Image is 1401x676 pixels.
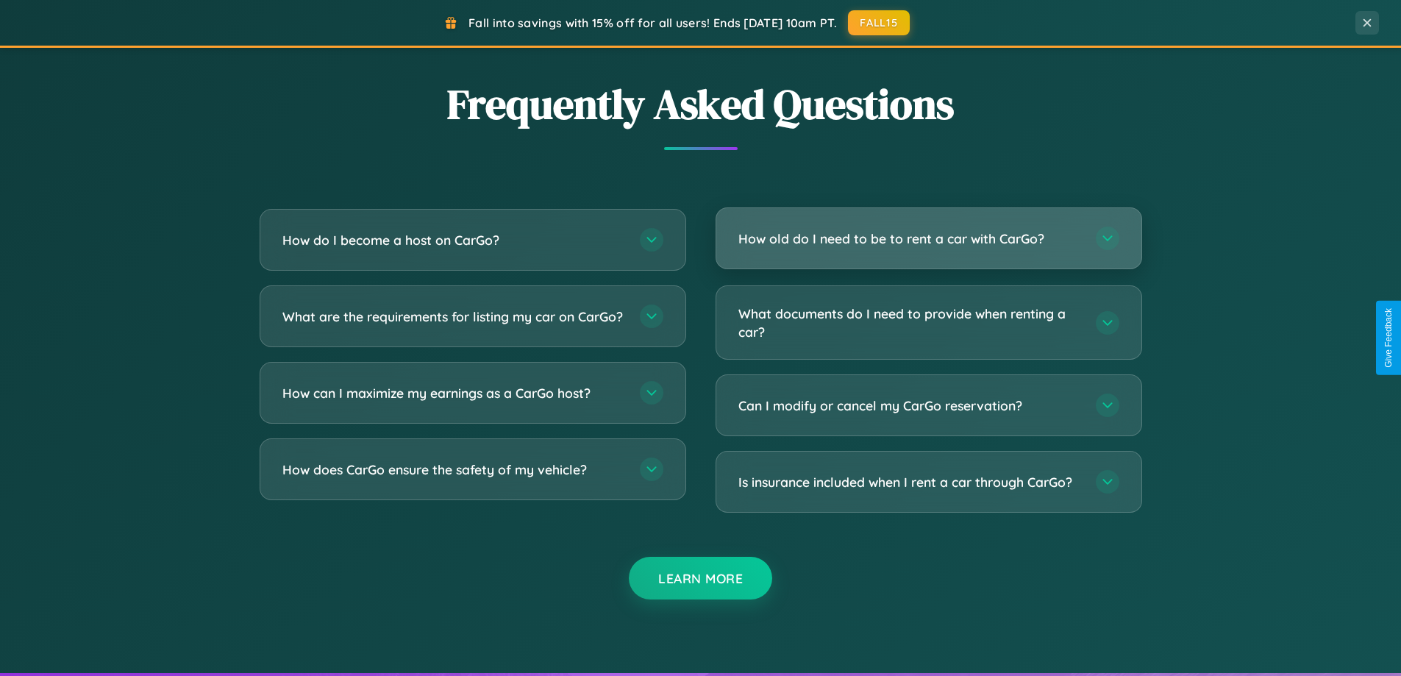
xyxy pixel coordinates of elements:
h3: How do I become a host on CarGo? [282,231,625,249]
h3: What are the requirements for listing my car on CarGo? [282,307,625,326]
button: FALL15 [848,10,910,35]
h3: Is insurance included when I rent a car through CarGo? [738,473,1081,491]
div: Give Feedback [1383,308,1394,368]
h3: Can I modify or cancel my CarGo reservation? [738,396,1081,415]
h3: How can I maximize my earnings as a CarGo host? [282,384,625,402]
h3: What documents do I need to provide when renting a car? [738,305,1081,341]
h3: How old do I need to be to rent a car with CarGo? [738,230,1081,248]
h3: How does CarGo ensure the safety of my vehicle? [282,460,625,479]
h2: Frequently Asked Questions [260,76,1142,132]
span: Fall into savings with 15% off for all users! Ends [DATE] 10am PT. [468,15,837,30]
button: Learn More [629,557,772,599]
